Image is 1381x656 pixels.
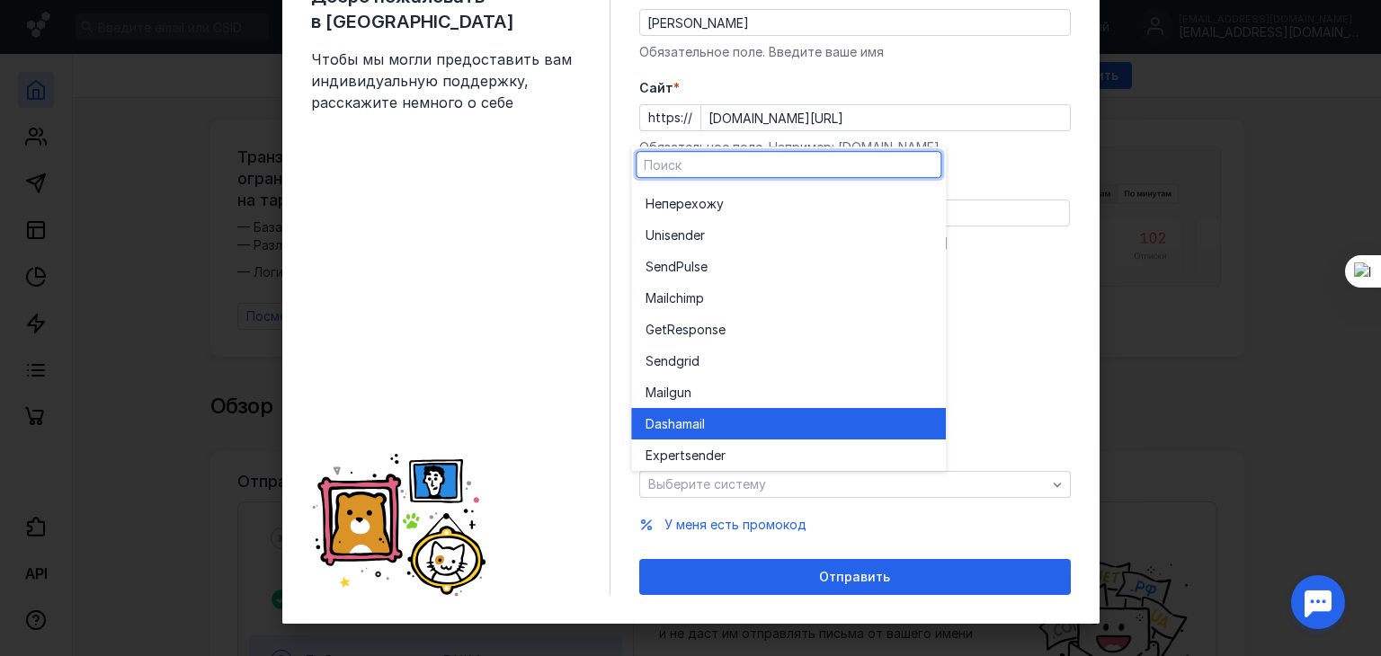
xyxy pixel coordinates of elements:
[631,188,946,219] button: Неперехожу
[646,226,700,244] span: Unisende
[631,251,946,282] button: SendPulse
[660,447,726,465] span: pertsender
[646,352,689,370] span: Sendgr
[662,195,724,213] span: перехожу
[646,384,669,402] span: Mail
[648,476,766,492] span: Выберите систему
[700,258,708,276] span: e
[646,447,660,465] span: Ex
[637,152,940,177] input: Поиск
[689,352,699,370] span: id
[696,289,704,307] span: p
[639,79,673,97] span: Cайт
[664,516,806,534] button: У меня есть промокод
[631,408,946,439] button: Dashamail
[631,282,946,314] button: Mailchimp
[631,219,946,251] button: Unisender
[646,321,655,339] span: G
[639,138,1071,156] div: Обязательное поле. Например: [DOMAIN_NAME]
[646,289,696,307] span: Mailchim
[646,195,662,213] span: Не
[639,559,1071,595] button: Отправить
[631,439,946,471] button: Expertsender
[646,258,700,276] span: SendPuls
[631,314,946,345] button: GetResponse
[631,377,946,408] button: Mailgun
[700,226,705,244] span: r
[631,345,946,377] button: Sendgrid
[702,415,705,433] span: l
[669,384,691,402] span: gun
[646,415,702,433] span: Dashamai
[311,49,581,113] span: Чтобы мы могли предоставить вам индивидуальную поддержку, расскажите немного о себе
[664,517,806,532] span: У меня есть промокод
[655,321,726,339] span: etResponse
[639,43,1071,61] div: Обязательное поле. Введите ваше имя
[819,570,890,585] span: Отправить
[631,183,946,471] div: grid
[639,471,1071,498] button: Выберите систему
